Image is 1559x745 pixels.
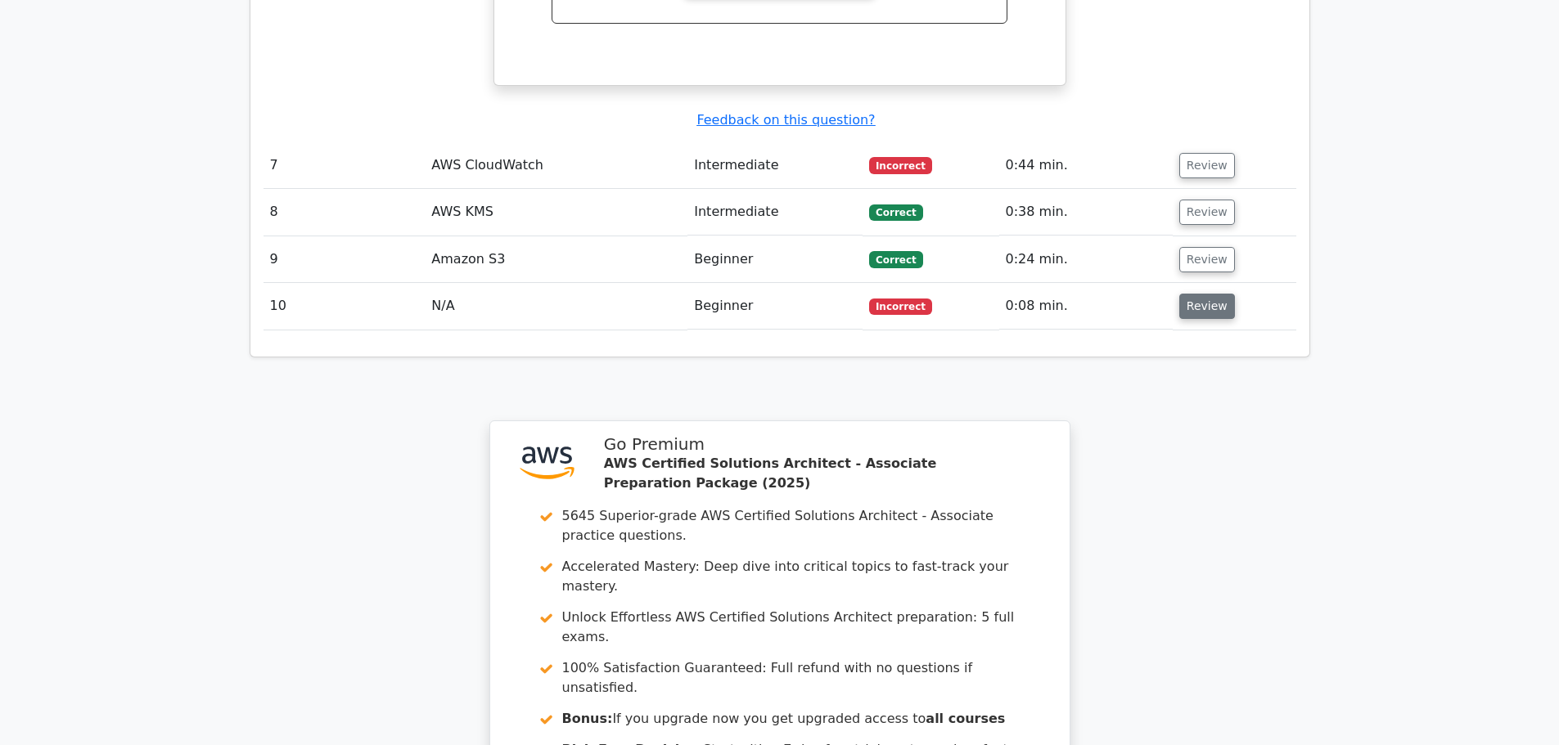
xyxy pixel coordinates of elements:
td: AWS CloudWatch [425,142,687,189]
button: Review [1179,294,1235,319]
td: 8 [264,189,426,236]
td: 10 [264,283,426,330]
span: Incorrect [869,298,932,315]
td: Beginner [687,283,863,330]
td: 9 [264,236,426,283]
td: 0:08 min. [999,283,1173,330]
td: Intermediate [687,189,863,236]
td: N/A [425,283,687,330]
td: AWS KMS [425,189,687,236]
span: Incorrect [869,157,932,173]
td: Intermediate [687,142,863,189]
td: Amazon S3 [425,236,687,283]
button: Review [1179,153,1235,178]
button: Review [1179,200,1235,225]
button: Review [1179,247,1235,272]
td: 7 [264,142,426,189]
a: Feedback on this question? [696,112,875,128]
td: 0:38 min. [999,189,1173,236]
td: 0:44 min. [999,142,1173,189]
td: Beginner [687,236,863,283]
span: Correct [869,251,922,267]
td: 0:24 min. [999,236,1173,283]
span: Correct [869,204,922,221]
